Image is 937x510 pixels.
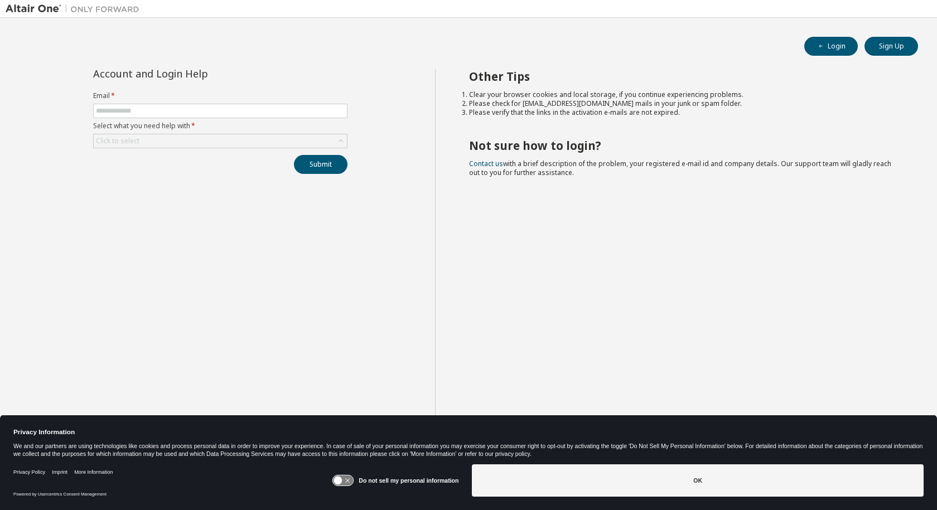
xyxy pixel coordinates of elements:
img: Altair One [6,3,145,14]
li: Please check for [EMAIL_ADDRESS][DOMAIN_NAME] mails in your junk or spam folder. [469,99,899,108]
label: Select what you need help with [93,122,347,130]
div: Click to select [96,137,139,145]
button: Sign Up [864,37,918,56]
h2: Other Tips [469,69,899,84]
h2: Not sure how to login? [469,138,899,153]
li: Please verify that the links in the activation e-mails are not expired. [469,108,899,117]
a: Contact us [469,159,503,168]
span: with a brief description of the problem, your registered e-mail id and company details. Our suppo... [469,159,891,177]
li: Clear your browser cookies and local storage, if you continue experiencing problems. [469,90,899,99]
label: Email [93,91,347,100]
button: Login [804,37,858,56]
div: Account and Login Help [93,69,297,78]
button: Submit [294,155,347,174]
div: Click to select [94,134,347,148]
